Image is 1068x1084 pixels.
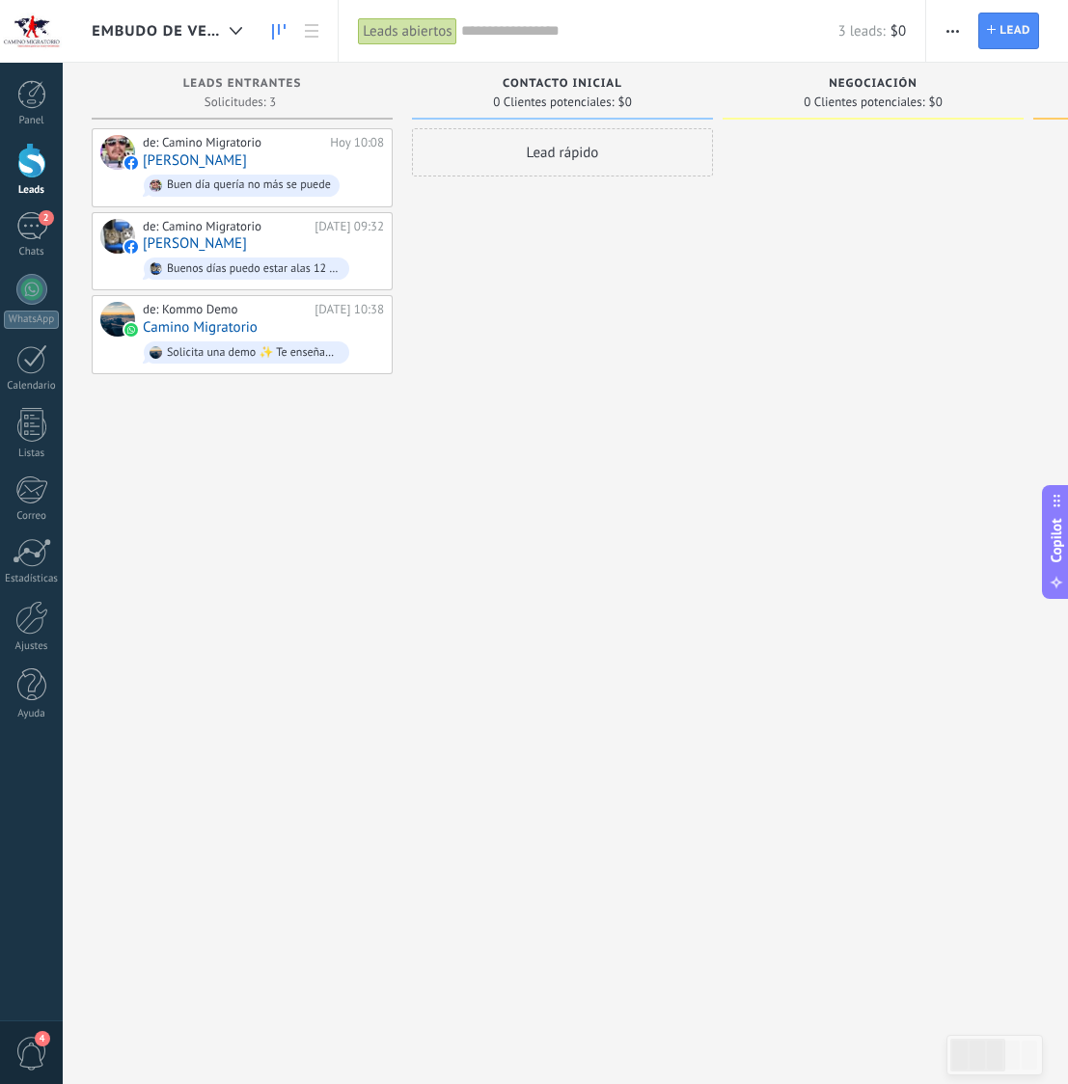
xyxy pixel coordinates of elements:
[143,319,258,336] a: Camino Migratorio
[35,1031,50,1046] span: 4
[143,235,247,252] a: [PERSON_NAME]
[330,135,384,150] div: Hoy 10:08
[939,13,967,49] button: Más
[262,13,295,50] a: Leads
[1000,14,1030,48] span: Lead
[732,77,1014,94] div: Negociación
[315,219,384,234] div: [DATE] 09:32
[4,573,60,585] div: Estadísticas
[101,77,383,94] div: Leads Entrantes
[100,219,135,254] div: Alfonso Caranqui
[295,13,328,50] a: Lista
[100,135,135,170] div: Fausto Perugachi
[124,240,138,254] img: facebook-sm.svg
[4,115,60,127] div: Panel
[829,77,917,91] span: Negociación
[143,135,323,150] div: de: Camino Migratorio
[1047,519,1066,563] span: Copilot
[124,156,138,170] img: facebook-sm.svg
[315,302,384,317] div: [DATE] 10:38
[100,302,135,337] div: Camino Migratorio
[4,184,60,197] div: Leads
[358,17,456,45] div: Leads abiertos
[205,96,276,108] span: Solicitudes: 3
[183,77,302,91] span: Leads Entrantes
[4,447,60,460] div: Listas
[929,96,943,108] span: $0
[4,708,60,720] div: Ayuda
[890,22,906,41] span: $0
[4,246,60,258] div: Chats
[167,346,341,360] div: Solicita una demo ✨ Te enseñamos cómo funciona en directo 🎥.
[143,152,247,169] a: [PERSON_NAME]
[4,311,59,329] div: WhatsApp
[39,210,54,226] span: 2
[167,178,331,192] div: Buen día quería no más se puede
[503,77,622,91] span: Contacto inicial
[618,96,632,108] span: $0
[412,128,713,176] div: Lead rápido
[4,380,60,393] div: Calendario
[167,262,341,276] div: Buenos días puedo estar alas 12 [DATE] para mas información
[978,13,1039,49] a: Lead
[124,323,138,337] img: waba.svg
[838,22,886,41] span: 3 leads:
[422,77,703,94] div: Contacto inicial
[804,96,924,108] span: 0 Clientes potenciales:
[143,219,308,234] div: de: Camino Migratorio
[4,640,60,653] div: Ajustes
[493,96,614,108] span: 0 Clientes potenciales:
[92,22,222,41] span: Embudo de ventas
[4,510,60,523] div: Correo
[143,302,308,317] div: de: Kommo Demo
